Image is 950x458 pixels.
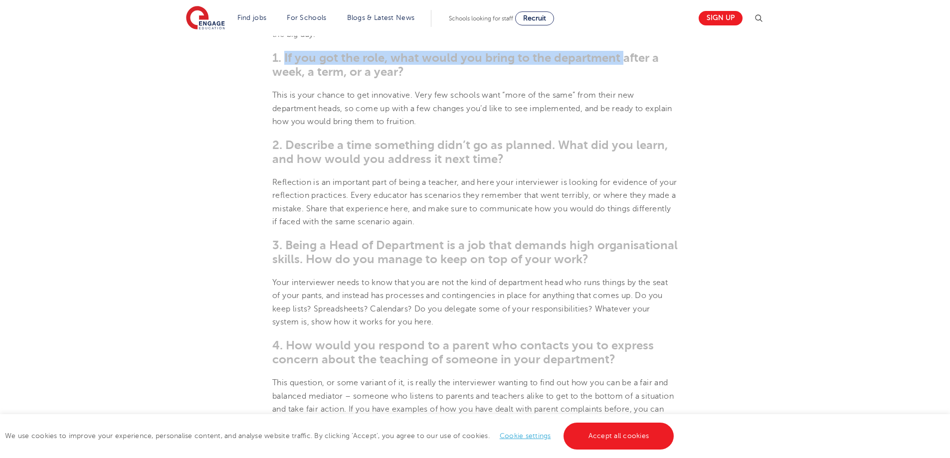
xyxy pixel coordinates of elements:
a: Recruit [515,11,554,25]
span: Reflection is an important part of being a teacher, and here your interviewer is looking for evid... [272,178,677,226]
span: 4. How would you respond to a parent who contacts you to express concern about the teaching of so... [272,338,654,366]
span: 1. If you got the role, what would you bring to the department after a week, a term, or a year? [272,51,659,79]
span: Schools looking for staff [449,15,513,22]
a: Find jobs [237,14,267,21]
span: 2. Describe a time something didn’t go as planned. What did you learn, and how would you address ... [272,138,668,166]
span: Recruit [523,14,546,22]
span: This question, or some variant of it, is really the interviewer wanting to find out how you can b... [272,378,674,440]
a: Blogs & Latest News [347,14,415,21]
span: We use cookies to improve your experience, personalise content, and analyse website traffic. By c... [5,432,676,440]
span: Your interviewer needs to know that you are not the kind of department head who runs things by th... [272,278,668,326]
a: Accept all cookies [564,423,674,450]
span: This is your chance to get innovative. Very few schools want “more of the same” from their new de... [272,91,672,126]
a: For Schools [287,14,326,21]
a: Cookie settings [500,432,551,440]
img: Engage Education [186,6,225,31]
a: Sign up [699,11,743,25]
span: 3. Being a Head of Department is a job that demands high organisational skills. How do you manage... [272,238,678,266]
